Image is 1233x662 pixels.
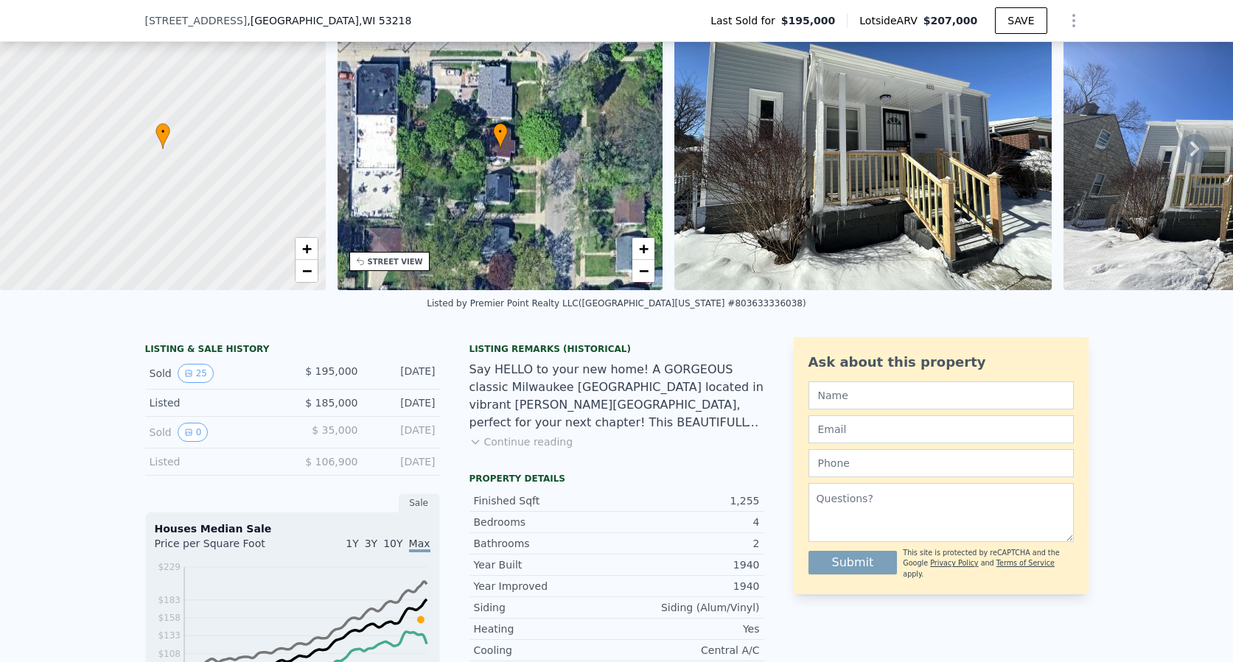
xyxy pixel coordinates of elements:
[808,449,1074,477] input: Phone
[808,381,1074,409] input: Name
[808,415,1074,443] input: Email
[474,515,617,529] div: Bedrooms
[617,643,760,658] div: Central A/C
[296,238,318,260] a: Zoom in
[158,649,181,659] tspan: $108
[617,621,760,636] div: Yes
[156,123,170,149] div: •
[474,621,617,636] div: Heating
[474,579,617,594] div: Year Improved
[639,261,649,280] span: −
[296,260,318,282] a: Zoom out
[359,15,411,27] span: , WI 53218
[469,473,764,485] div: Property details
[903,548,1073,580] div: This site is protected by reCAPTCHA and the Google and apply.
[145,13,248,28] span: [STREET_ADDRESS]
[312,424,357,436] span: $ 35,000
[474,536,617,551] div: Bathrooms
[474,557,617,572] div: Year Built
[370,454,436,469] div: [DATE]
[674,7,1052,290] img: Sale: 127387176 Parcel: 101566881
[301,261,311,280] span: −
[859,13,923,28] span: Lotside ARV
[808,551,898,574] button: Submit
[370,395,436,410] div: [DATE]
[150,364,281,383] div: Sold
[409,538,430,552] span: Max
[930,559,978,567] a: Privacy Policy
[346,538,358,549] span: 1Y
[365,538,377,549] span: 3Y
[617,536,760,551] div: 2
[474,643,617,658] div: Cooling
[247,13,411,28] span: , [GEOGRAPHIC_DATA]
[469,434,573,449] button: Continue reading
[305,365,357,377] span: $ 195,000
[996,559,1055,567] a: Terms of Service
[305,397,357,409] span: $ 185,000
[474,600,617,615] div: Siding
[370,423,436,442] div: [DATE]
[158,630,181,641] tspan: $133
[710,13,781,28] span: Last Sold for
[923,15,978,27] span: $207,000
[632,238,654,260] a: Zoom in
[469,343,764,355] div: Listing Remarks (Historical)
[632,260,654,282] a: Zoom out
[383,538,402,549] span: 10Y
[427,298,806,309] div: Listed by Premier Point Realty LLC ([GEOGRAPHIC_DATA][US_STATE] #803633336038)
[155,521,430,536] div: Houses Median Sale
[178,423,209,442] button: View historical data
[493,125,508,138] span: •
[368,256,423,267] div: STREET VIEW
[808,352,1074,373] div: Ask about this property
[493,123,508,149] div: •
[158,613,181,623] tspan: $158
[781,13,836,28] span: $195,000
[150,454,281,469] div: Listed
[301,239,311,258] span: +
[150,423,281,442] div: Sold
[617,579,760,594] div: 1940
[150,395,281,410] div: Listed
[995,7,1047,34] button: SAVE
[639,239,649,258] span: +
[158,595,181,605] tspan: $183
[155,536,293,560] div: Price per Square Foot
[474,493,617,508] div: Finished Sqft
[370,364,436,383] div: [DATE]
[617,600,760,615] div: Siding (Alum/Vinyl)
[1059,6,1089,35] button: Show Options
[617,557,760,572] div: 1940
[305,456,357,468] span: $ 106,900
[156,125,170,138] span: •
[178,364,214,383] button: View historical data
[145,343,440,358] div: LISTING & SALE HISTORY
[399,493,440,513] div: Sale
[617,493,760,508] div: 1,255
[158,562,181,572] tspan: $229
[469,361,764,432] div: Say HELLO to your new home! A GORGEOUS classic Milwaukee [GEOGRAPHIC_DATA] located in vibrant [PE...
[617,515,760,529] div: 4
